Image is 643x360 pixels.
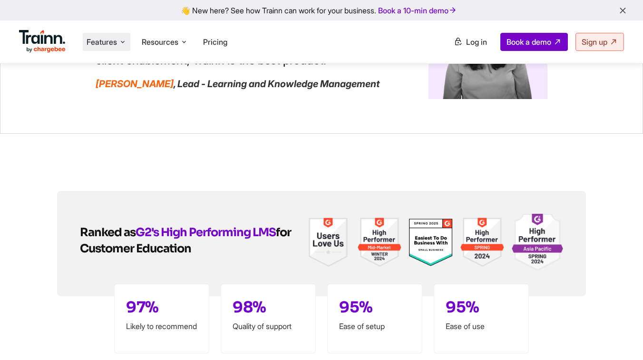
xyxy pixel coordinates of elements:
span: Book a demo [507,37,551,47]
img: Trainn Logo [19,30,66,53]
p: Likely to recommend [126,322,197,330]
p: Quality of support [233,322,304,330]
span: Features [87,37,117,47]
span: [PERSON_NAME] [96,78,174,90]
img: Trainn | Customer Onboarding Software [358,214,401,271]
div: 👋 New here? See how Trainn can work for your business. [6,6,637,15]
a: Log in [448,33,493,50]
span: 97% [126,298,159,317]
span: 95% [446,298,479,317]
span: Sign up [582,37,607,47]
span: 98% [233,298,266,317]
img: Trainn | Customer Onboarding Software [306,214,350,271]
img: Trainn | Customer Onboarding Software [460,214,504,271]
p: Ease of use [446,322,517,330]
a: G2's High Performing LMS [136,225,276,240]
iframe: Chat Widget [595,314,643,360]
a: Pricing [203,37,227,47]
span: Log in [466,37,487,47]
a: Book a demo [500,33,568,51]
a: Book a 10-min demo [376,4,459,17]
h2: Ranked as for Customer Education [80,224,306,257]
a: Sign up [575,33,624,51]
img: Trainn | Customer Onboarding Software [409,219,453,266]
span: Resources [142,37,178,47]
span: 95% [339,298,373,317]
img: Trainn | Customer Onboarding Software [512,214,563,271]
p: , Lead - Learning and Knowledge Management [96,78,381,90]
p: Ease of setup [339,322,410,330]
